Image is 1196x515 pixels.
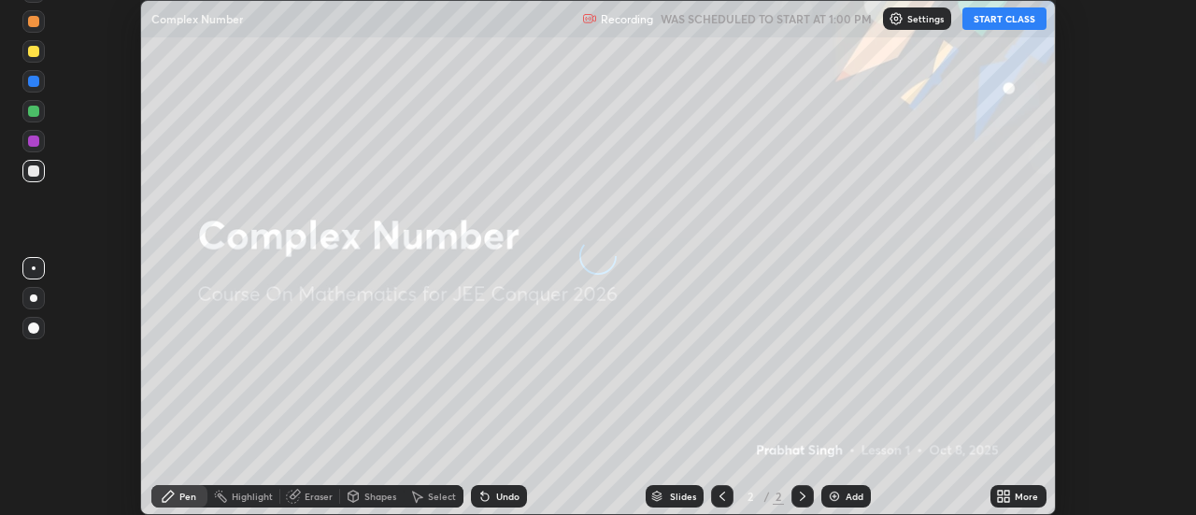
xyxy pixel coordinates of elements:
p: Complex Number [151,11,243,26]
div: Select [428,492,456,501]
div: 2 [773,488,784,505]
div: / [763,491,769,502]
div: Undo [496,492,520,501]
p: Settings [907,14,944,23]
div: More [1015,492,1038,501]
div: Eraser [305,492,333,501]
div: Add [846,492,863,501]
img: class-settings-icons [889,11,904,26]
div: Pen [179,492,196,501]
img: add-slide-button [827,489,842,504]
p: Recording [601,12,653,26]
h5: WAS SCHEDULED TO START AT 1:00 PM [661,10,872,27]
button: START CLASS [962,7,1046,30]
div: Shapes [364,492,396,501]
div: Highlight [232,492,273,501]
div: Slides [670,492,696,501]
div: 2 [741,491,760,502]
img: recording.375f2c34.svg [582,11,597,26]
